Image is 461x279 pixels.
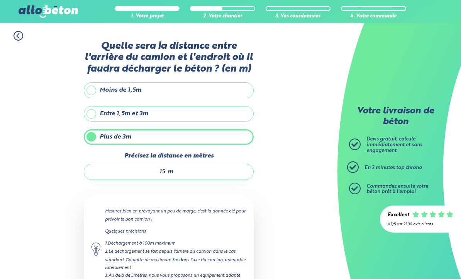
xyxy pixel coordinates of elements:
label: Entre 1,5m et 3m [84,106,254,122]
iframe: Help widget launcher [392,249,453,270]
div: 1. Votre projet [115,14,180,19]
label: Moins de 1,5m [84,82,254,98]
span: Commandez ensuite votre béton prêt à l'emploi [366,184,428,195]
label: Quelle sera la distance entre l'arrière du camion et l'endroit où il faudra décharger le béton ? ... [84,41,254,75]
strong: 2. [105,250,108,254]
p: Votre livraison de béton [351,106,440,127]
div: 4.7/5 sur 2300 avis clients [388,222,453,226]
label: Précisez la distance en mètres [84,152,254,159]
span: Devis gratuit, calculé immédiatement et sans engagement [366,137,422,153]
img: allobéton [19,5,78,18]
div: Excellent [388,212,409,218]
span: En 2 minutes top chrono [364,165,422,170]
div: 2. Votre chantier [190,14,255,19]
span: m [168,168,173,175]
strong: 3. [105,274,108,278]
div: 3. Vos coordonnées [266,14,331,19]
strong: 1. [105,241,108,246]
p: Quelques précisions [105,228,246,235]
input: 0 [92,168,166,176]
p: Mesurez bien en prévoyant un peu de marge, c'est la donnée clé pour prévoir le bon camion ! [105,207,246,223]
label: Plus de 3m [84,129,254,145]
div: Le déchargement se fait depuis l'arrière du camion dans le cas standard. Goulotte de maximum 3m d... [105,248,246,271]
div: Déchargement à 100m maximum [105,240,246,248]
div: 4. Votre commande [341,14,406,19]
